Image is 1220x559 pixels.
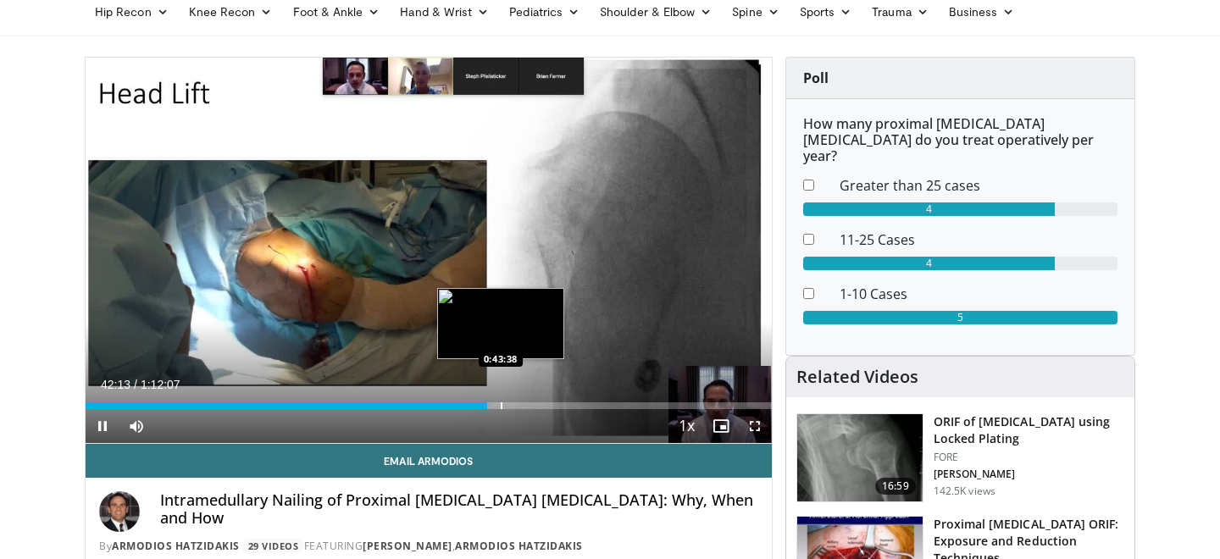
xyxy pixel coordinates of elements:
[797,414,923,502] img: Mighell_-_Locked_Plating_for_Proximal_Humerus_Fx_100008672_2.jpg.150x105_q85_crop-smart_upscale.jpg
[875,478,916,495] span: 16:59
[934,484,995,498] p: 142.5K views
[455,539,583,553] a: Armodios Hatzidakis
[934,413,1124,447] h3: ORIF of [MEDICAL_DATA] using Locked Plating
[86,58,772,444] video-js: Video Player
[112,539,240,553] a: Armodios Hatzidakis
[99,539,758,554] div: By FEATURING ,
[670,409,704,443] button: Playback Rate
[934,451,1124,464] p: FORE
[160,491,758,528] h4: Intramedullary Nailing of Proximal [MEDICAL_DATA] [MEDICAL_DATA]: Why, When and How
[242,539,304,553] a: 29 Videos
[363,539,452,553] a: [PERSON_NAME]
[796,367,918,387] h4: Related Videos
[101,378,130,391] span: 42:13
[738,409,772,443] button: Fullscreen
[141,378,180,391] span: 1:12:07
[86,402,772,409] div: Progress Bar
[86,409,119,443] button: Pause
[827,230,1130,250] dd: 11-25 Cases
[437,288,564,359] img: image.jpeg
[827,175,1130,196] dd: Greater than 25 cases
[803,69,829,87] strong: Poll
[99,491,140,532] img: Avatar
[934,468,1124,481] p: [PERSON_NAME]
[704,409,738,443] button: Enable picture-in-picture mode
[134,378,137,391] span: /
[796,413,1124,503] a: 16:59 ORIF of [MEDICAL_DATA] using Locked Plating FORE [PERSON_NAME] 142.5K views
[86,444,772,478] a: Email Armodios
[803,202,1055,216] div: 4
[827,284,1130,304] dd: 1-10 Cases
[803,311,1117,324] div: 5
[803,116,1117,165] h6: How many proximal [MEDICAL_DATA] [MEDICAL_DATA] do you treat operatively per year?
[119,409,153,443] button: Mute
[803,257,1055,270] div: 4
